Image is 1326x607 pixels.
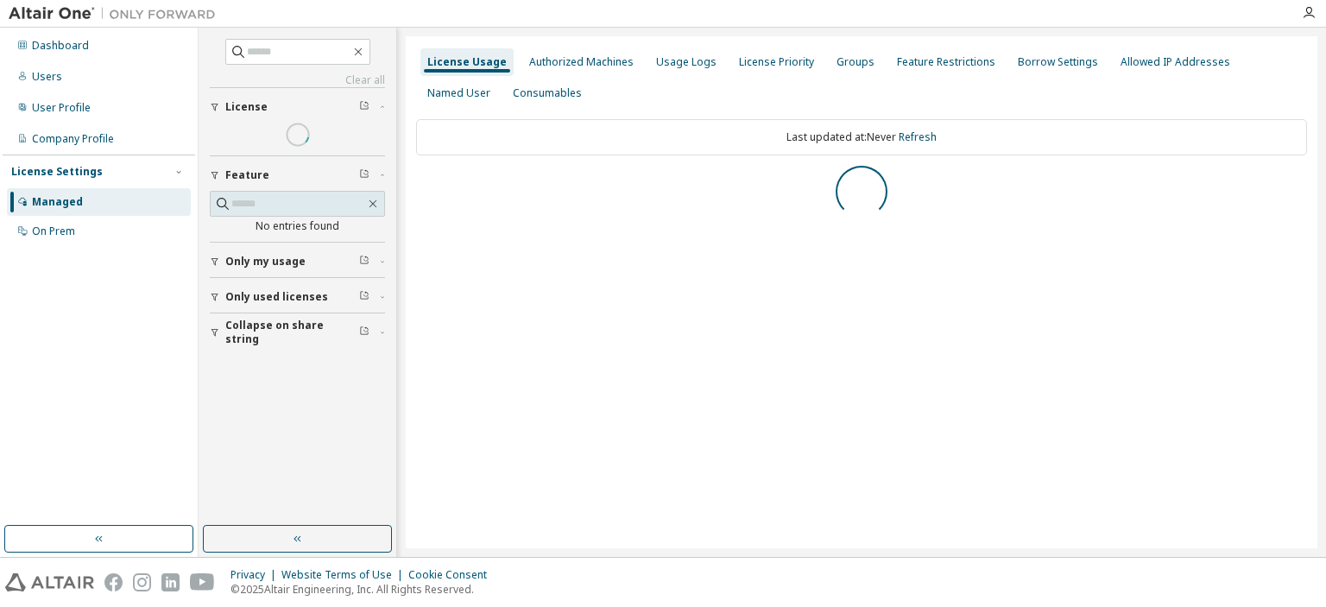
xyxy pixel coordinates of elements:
div: Managed [32,195,83,209]
div: Website Terms of Use [281,568,408,582]
div: Company Profile [32,132,114,146]
button: Feature [210,156,385,194]
div: Dashboard [32,39,89,53]
span: Clear filter [359,100,369,114]
div: Privacy [230,568,281,582]
button: Collapse on share string [210,313,385,351]
button: License [210,88,385,126]
a: Clear all [210,73,385,87]
img: linkedin.svg [161,573,180,591]
div: Borrow Settings [1018,55,1098,69]
span: Clear filter [359,326,369,339]
div: License Usage [427,55,507,69]
div: Users [32,70,62,84]
p: © 2025 Altair Engineering, Inc. All Rights Reserved. [230,582,497,597]
div: License Settings [11,165,103,179]
div: License Priority [739,55,814,69]
div: On Prem [32,224,75,238]
img: instagram.svg [133,573,151,591]
div: Authorized Machines [529,55,634,69]
span: Clear filter [359,255,369,269]
img: altair_logo.svg [5,573,94,591]
div: Usage Logs [656,55,717,69]
span: Collapse on share string [225,319,359,346]
div: Groups [837,55,875,69]
div: Allowed IP Addresses [1121,55,1230,69]
img: facebook.svg [104,573,123,591]
button: Only used licenses [210,278,385,316]
span: Feature [225,168,269,182]
span: Clear filter [359,290,369,304]
img: Altair One [9,5,224,22]
button: Only my usage [210,243,385,281]
div: No entries found [210,219,385,233]
div: User Profile [32,101,91,115]
img: youtube.svg [190,573,215,591]
span: Only my usage [225,255,306,269]
span: Only used licenses [225,290,328,304]
span: License [225,100,268,114]
div: Cookie Consent [408,568,497,582]
a: Refresh [899,130,937,144]
div: Feature Restrictions [897,55,995,69]
div: Named User [427,86,490,100]
div: Last updated at: Never [416,119,1307,155]
span: Clear filter [359,168,369,182]
div: Consumables [513,86,582,100]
